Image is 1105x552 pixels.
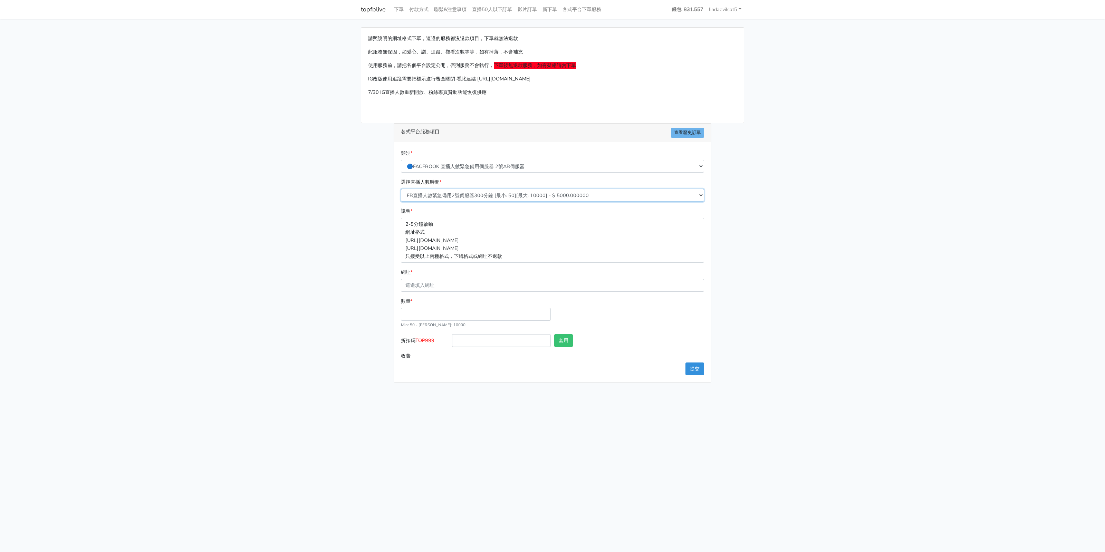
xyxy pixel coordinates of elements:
[401,149,413,157] label: 類別
[469,3,515,16] a: 直播50人以下訂單
[415,337,434,344] span: TOP999
[391,3,406,16] a: 下單
[431,3,469,16] a: 聯繫&注意事項
[672,6,703,13] strong: 錢包: 831.557
[554,334,573,347] button: 套用
[401,279,704,292] input: 這邊填入網址
[494,62,576,69] span: 下單後無退款服務，如有疑慮請勿下單
[560,3,604,16] a: 各式平台下單服務
[669,3,706,16] a: 錢包: 831.557
[401,268,413,276] label: 網址
[368,48,737,56] p: 此服務無保固，如愛心、讚、追蹤、觀看次數等等，如有掉落，不會補充
[368,61,737,69] p: 使用服務前，請把各個平台設定公開，否則服務不會執行，
[401,322,465,328] small: Min: 50 - [PERSON_NAME]: 10000
[368,88,737,96] p: 7/30 IG直播人數重新開放、粉絲專頁贊助功能恢復供應
[540,3,560,16] a: 新下單
[706,3,744,16] a: lindaevilcat5
[401,178,442,186] label: 選擇直播人數時間
[685,362,704,375] button: 提交
[401,207,413,215] label: 說明
[394,124,711,142] div: 各式平台服務項目
[368,35,737,42] p: 請照說明的網址格式下單，這邊的服務都沒退款項目，下單就無法退款
[515,3,540,16] a: 影片訂單
[401,218,704,262] p: 2-5分鐘啟動 網址格式 [URL][DOMAIN_NAME] [URL][DOMAIN_NAME] 只接受以上兩種格式，下錯格式或網址不退款
[671,128,704,138] a: 查看歷史訂單
[368,75,737,83] p: IG改版使用追蹤需要把標示進行審查關閉 看此連結 [URL][DOMAIN_NAME]
[399,350,450,362] label: 收費
[406,3,431,16] a: 付款方式
[361,3,386,16] a: topfblive
[399,334,450,350] label: 折扣碼
[401,297,413,305] label: 數量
